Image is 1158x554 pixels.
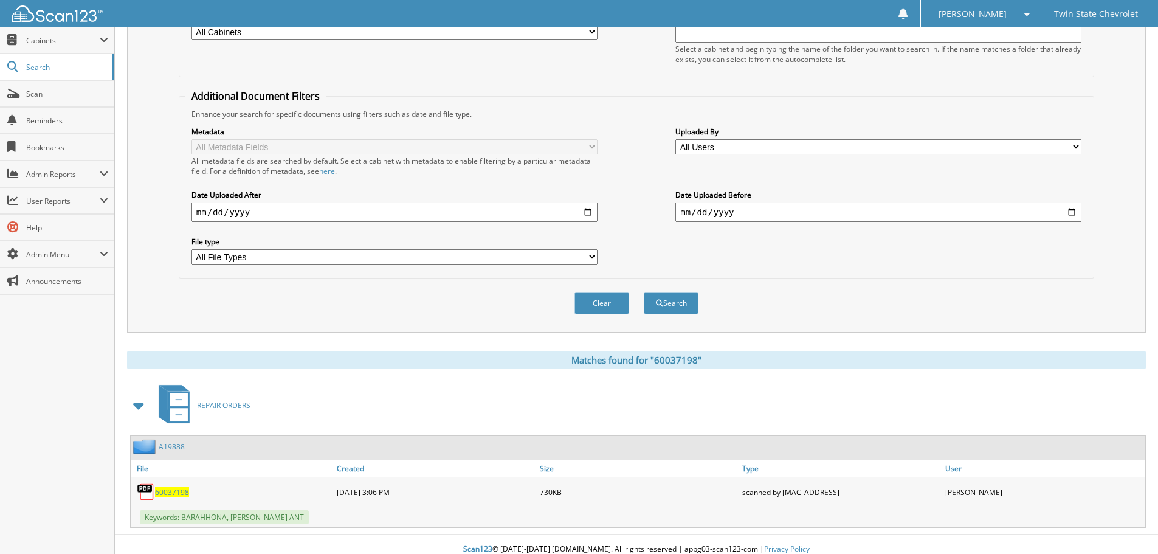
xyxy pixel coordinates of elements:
a: here [319,166,335,176]
div: [DATE] 3:06 PM [334,480,537,504]
legend: Additional Document Filters [185,89,326,103]
span: Twin State Chevrolet [1054,10,1138,18]
span: [PERSON_NAME] [939,10,1007,18]
button: Clear [574,292,629,314]
a: Privacy Policy [764,544,810,554]
img: folder2.png [133,439,159,454]
button: Search [644,292,698,314]
div: scanned by [MAC_ADDRESS] [739,480,942,504]
label: Date Uploaded After [191,190,598,200]
span: Cabinets [26,35,100,46]
span: Bookmarks [26,142,108,153]
span: Help [26,223,108,233]
a: Created [334,460,537,477]
label: Date Uploaded Before [675,190,1081,200]
span: Admin Menu [26,249,100,260]
span: Scan [26,89,108,99]
label: File type [191,237,598,247]
label: Metadata [191,126,598,137]
input: start [191,203,598,222]
div: [PERSON_NAME] [942,480,1145,504]
span: Announcements [26,276,108,286]
a: Type [739,460,942,477]
span: REPAIR ORDERS [197,400,250,410]
span: Scan123 [463,544,492,554]
a: A19888 [159,441,185,452]
span: Keywords: BARAHHONA, [PERSON_NAME] ANT [140,510,309,524]
div: 730KB [537,480,740,504]
a: 60037198 [155,487,189,497]
a: Size [537,460,740,477]
a: REPAIR ORDERS [151,381,250,429]
input: end [675,203,1081,222]
span: User Reports [26,196,100,206]
div: Select a cabinet and begin typing the name of the folder you want to search in. If the name match... [675,44,1081,64]
iframe: Chat Widget [1097,496,1158,554]
span: Admin Reports [26,169,100,179]
span: Reminders [26,116,108,126]
div: All metadata fields are searched by default. Select a cabinet with metadata to enable filtering b... [191,156,598,176]
div: Matches found for "60037198" [127,351,1146,369]
a: User [942,460,1145,477]
img: scan123-logo-white.svg [12,5,103,22]
a: File [131,460,334,477]
img: PDF.png [137,483,155,501]
span: Search [26,62,106,72]
div: Enhance your search for specific documents using filters such as date and file type. [185,109,1087,119]
label: Uploaded By [675,126,1081,137]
